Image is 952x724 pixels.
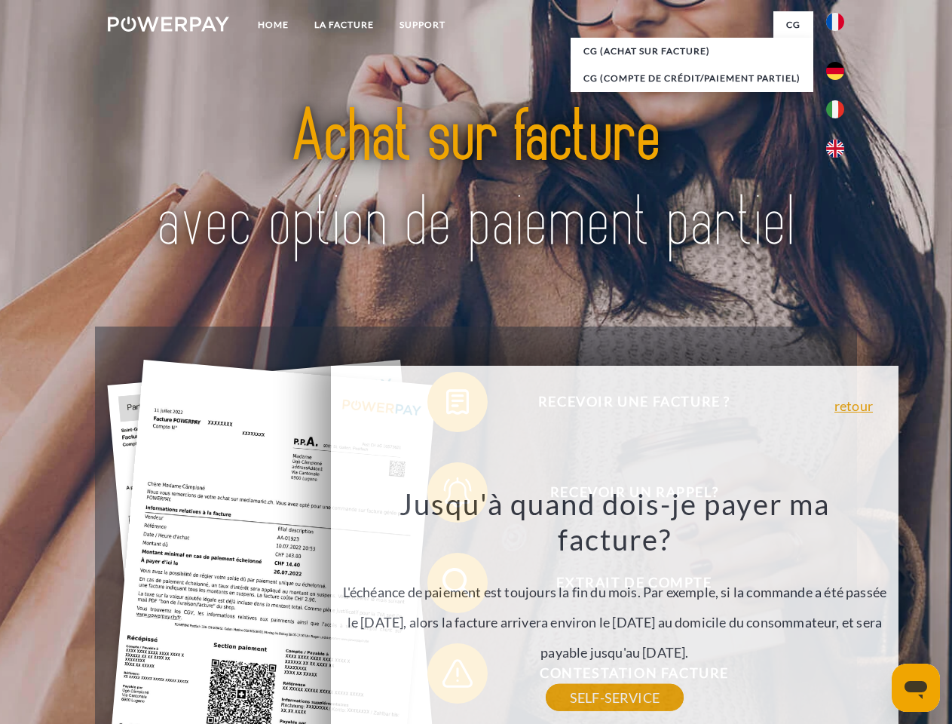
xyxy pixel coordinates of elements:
[826,100,844,118] img: it
[571,38,813,65] a: CG (achat sur facture)
[546,684,684,711] a: SELF-SERVICE
[302,11,387,38] a: LA FACTURE
[387,11,458,38] a: Support
[340,486,890,558] h3: Jusqu'à quand dois-je payer ma facture?
[340,486,890,698] div: L'échéance de paiement est toujours la fin du mois. Par exemple, si la commande a été passée le [...
[834,399,873,413] a: retour
[892,664,940,712] iframe: Bouton de lancement de la fenêtre de messagerie
[245,11,302,38] a: Home
[773,11,813,38] a: CG
[108,17,229,32] img: logo-powerpay-white.svg
[826,140,844,158] img: en
[826,13,844,31] img: fr
[826,62,844,80] img: de
[571,65,813,92] a: CG (Compte de crédit/paiement partiel)
[144,72,808,289] img: title-powerpay_fr.svg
